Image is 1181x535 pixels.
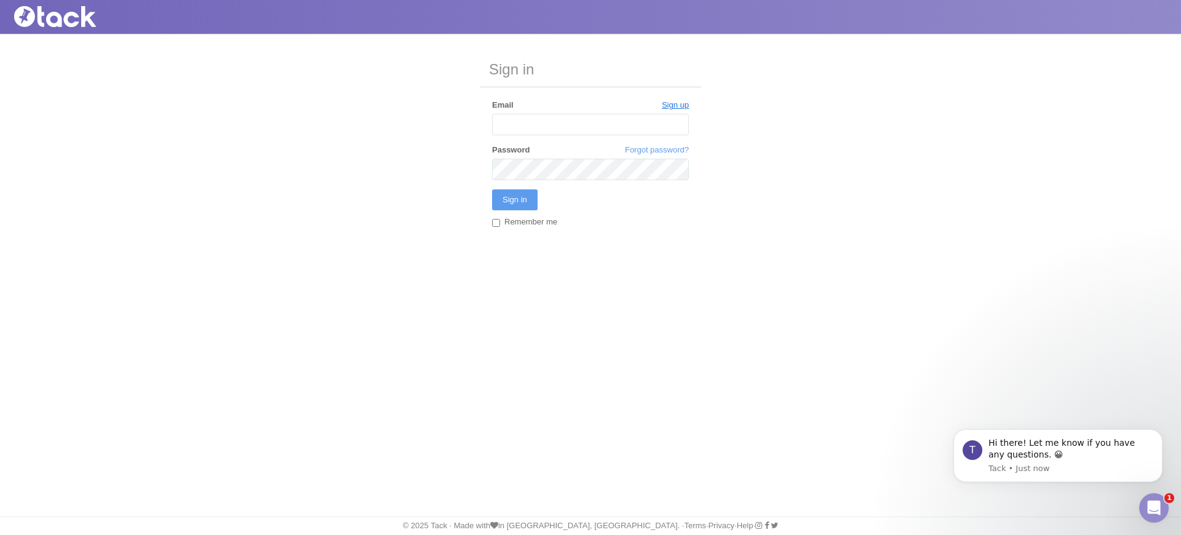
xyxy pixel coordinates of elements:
[708,521,734,530] a: Privacy
[492,219,500,227] input: Remember me
[492,100,514,111] label: Email
[684,521,706,530] a: Terms
[3,520,1178,531] div: © 2025 Tack · Made with in [GEOGRAPHIC_DATA], [GEOGRAPHIC_DATA]. · · · ·
[625,145,689,156] a: Forgot password?
[1164,493,1174,503] span: 1
[662,100,689,111] a: Sign up
[1139,493,1169,523] iframe: Intercom live chat
[9,6,132,27] img: Tack
[935,411,1181,502] iframe: Intercom notifications message
[492,145,530,156] label: Password
[492,189,538,210] input: Sign in
[737,521,754,530] a: Help
[480,52,701,87] h3: Sign in
[492,216,557,229] label: Remember me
